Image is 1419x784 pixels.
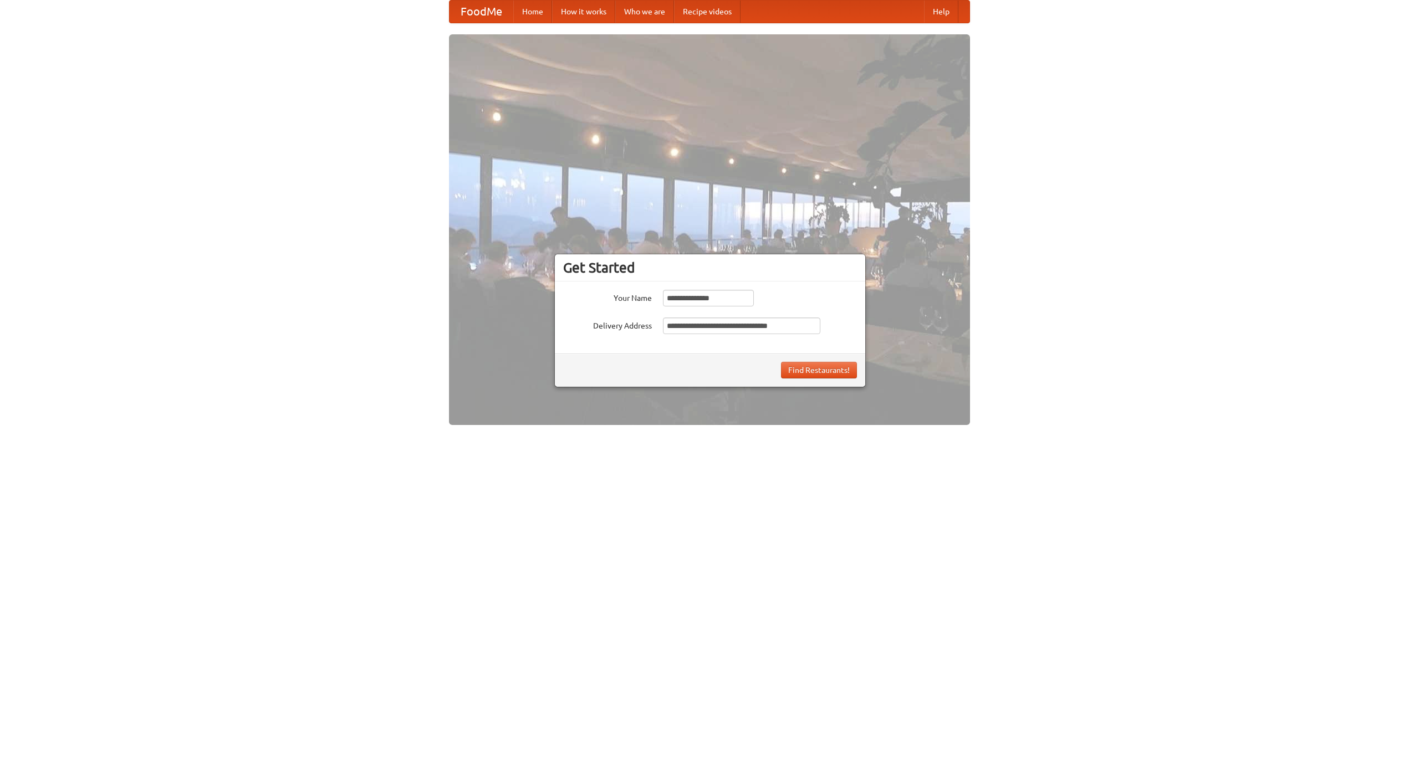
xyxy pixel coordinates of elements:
a: Home [513,1,552,23]
a: FoodMe [450,1,513,23]
label: Delivery Address [563,317,652,331]
a: How it works [552,1,615,23]
a: Recipe videos [674,1,741,23]
a: Who we are [615,1,674,23]
a: Help [924,1,958,23]
label: Your Name [563,290,652,304]
button: Find Restaurants! [781,362,857,378]
h3: Get Started [563,259,857,276]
